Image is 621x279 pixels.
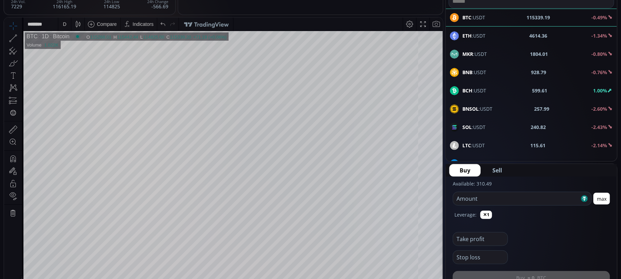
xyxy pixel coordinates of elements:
[129,4,150,9] div: Indicators
[166,17,187,22] div: 115339.20
[591,69,607,76] b: -0.76%
[189,17,222,22] div: +71.19 (+0.06%)
[591,106,607,112] b: -2.60%
[531,142,546,149] b: 115.61
[532,87,547,94] b: 599.61
[59,4,62,9] div: D
[113,17,134,22] div: 115442.44
[591,32,607,39] b: -1.34%
[534,105,550,112] b: 257.99
[462,69,486,76] span: :USDT
[462,87,472,94] b: BCH
[22,25,37,30] div: Volume
[109,17,113,22] div: H
[16,258,19,267] div: Hide Drawings Toolbar
[462,32,472,39] b: ETH
[462,160,476,167] b: DASH
[82,17,86,22] div: O
[591,142,607,149] b: -2.14%
[462,32,485,39] span: :USDT
[462,142,485,149] span: :USDT
[462,142,471,149] b: LTC
[460,166,470,175] span: Buy
[591,124,607,130] b: -2.43%
[33,16,44,22] div: 1D
[40,25,54,30] div: 1.022K
[530,32,548,39] b: 4614.36
[162,17,166,22] div: C
[462,106,479,112] b: BNSOL
[462,51,473,57] b: MKR
[531,123,546,131] b: 240.82
[482,164,512,177] button: Sell
[453,180,492,187] label: Available: 310.49
[136,17,139,22] div: L
[492,166,502,175] span: Sell
[86,17,107,22] div: 115268.01
[462,123,485,131] span: :USDT
[44,16,65,22] div: Bitcoin
[462,105,492,112] span: :USDT
[22,16,33,22] div: BTC
[454,211,477,218] label: Leverage:
[139,17,160,22] div: 114825.00
[462,50,487,58] span: :USDT
[591,51,607,57] b: -0.80%
[480,211,492,219] button: ✕1
[530,50,548,58] b: 1804.01
[593,193,610,205] button: max
[593,87,607,94] b: 1.00%
[462,69,472,76] b: BNB
[462,87,486,94] span: :USDT
[591,160,607,167] b: -3.47%
[462,160,490,167] span: :USDT
[6,92,12,99] div: 
[462,124,472,130] b: SOL
[93,4,113,9] div: Compare
[449,164,481,177] button: Buy
[534,160,547,167] b: 24.22
[70,16,77,22] div: Market open
[531,69,547,76] b: 928.79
